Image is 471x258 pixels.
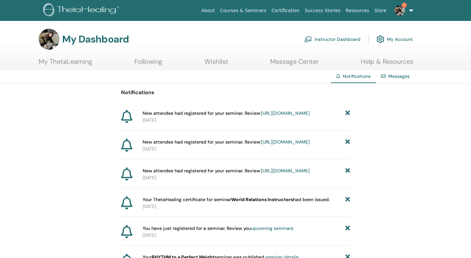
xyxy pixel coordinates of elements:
[361,58,413,70] a: Help & Resources
[39,29,60,50] img: default.jpg
[39,58,92,70] a: My ThetaLearning
[261,110,310,116] a: [URL][DOMAIN_NAME]
[143,167,310,174] span: New attendee had registered for your seminar. Review:
[143,117,350,124] p: [DATE]
[402,3,407,8] span: 7
[269,5,302,17] a: Certification
[199,5,217,17] a: About
[343,5,372,17] a: Resources
[143,196,330,203] span: Your ThetaHealing certificate for seminar had been issued.
[304,36,312,42] img: chalkboard-teacher.svg
[143,110,310,117] span: New attendee had registered for your seminar. Review:
[394,5,405,16] img: default.jpg
[143,146,350,152] p: [DATE]
[261,139,310,145] a: [URL][DOMAIN_NAME]
[143,225,293,232] span: You have just registered for a seminar. Review you
[204,58,228,70] a: Wishlist
[143,203,350,210] p: [DATE]
[143,232,350,239] p: [DATE]
[121,89,350,96] p: Notifications
[218,5,269,17] a: Courses & Seminars
[376,32,413,46] a: My Account
[231,197,293,202] b: World Relations Instructors
[376,34,384,45] img: cog.svg
[62,33,129,45] h3: My Dashboard
[270,58,319,70] a: Message Center
[372,5,389,17] a: Store
[388,73,410,79] a: Messages
[134,58,162,70] a: Following
[143,174,350,181] p: [DATE]
[251,225,293,231] a: upcoming seminars
[302,5,343,17] a: Success Stories
[304,32,360,46] a: Instructor Dashboard
[343,73,371,79] span: Notifications
[261,168,310,174] a: [URL][DOMAIN_NAME]
[143,139,310,146] span: New attendee had registered for your seminar. Review:
[43,3,121,18] img: logo.png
